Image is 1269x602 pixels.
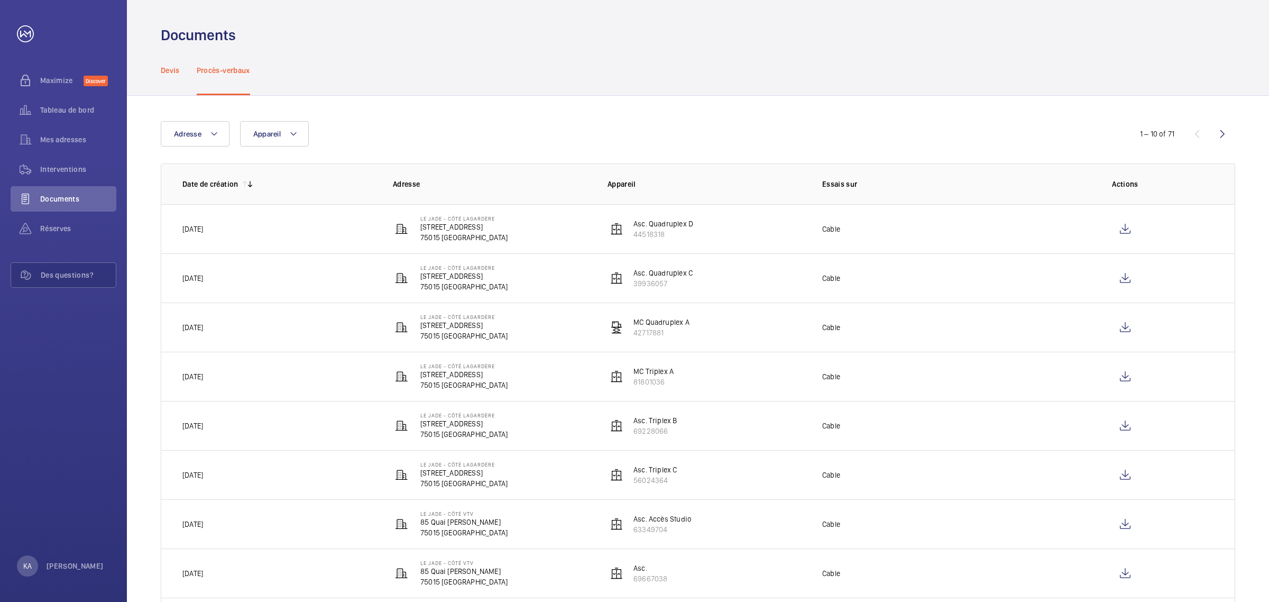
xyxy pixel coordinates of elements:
[40,223,116,234] span: Réserves
[161,25,236,45] h1: Documents
[420,418,508,429] p: [STREET_ADDRESS]
[610,370,623,383] img: elevator.svg
[84,76,108,86] span: Discover
[822,371,840,382] p: Cable
[420,510,508,517] p: Le Jade - côté VTV
[608,179,805,189] p: Appareil
[822,322,840,333] p: Cable
[420,468,508,478] p: [STREET_ADDRESS]
[161,121,229,147] button: Adresse
[822,421,840,431] p: Cable
[822,568,840,579] p: Cable
[633,366,674,377] p: MC Triplex A
[23,561,32,571] p: KA
[182,568,203,579] p: [DATE]
[822,179,1020,189] p: Essais sur
[420,566,508,577] p: 85 Quai [PERSON_NAME]
[633,377,674,387] p: 81801036
[633,464,677,475] p: Asc. Triplex C
[253,130,281,138] span: Appareil
[182,421,203,431] p: [DATE]
[40,105,116,115] span: Tableau de bord
[822,224,840,234] p: Cable
[633,426,677,436] p: 69228066
[610,469,623,481] img: elevator.svg
[1140,129,1174,139] div: 1 – 10 of 71
[182,179,238,189] p: Date de création
[182,519,203,530] p: [DATE]
[420,461,508,468] p: Le Jade - côté Lagardère
[633,514,692,524] p: Asc. Accès Studio
[633,563,667,573] p: Asc.
[610,518,623,531] img: elevator.svg
[822,519,840,530] p: Cable
[633,415,677,426] p: Asc. Triplex B
[420,331,508,341] p: 75015 [GEOGRAPHIC_DATA]
[610,321,623,334] img: freight_elevator.svg
[40,75,84,86] span: Maximize
[420,412,508,418] p: Le Jade - côté Lagardère
[610,272,623,285] img: elevator.svg
[420,264,508,271] p: Le Jade - côté Lagardère
[420,222,508,232] p: [STREET_ADDRESS]
[610,567,623,580] img: elevator.svg
[633,229,693,240] p: 44518318
[420,527,508,538] p: 75015 [GEOGRAPHIC_DATA]
[633,524,692,535] p: 63349704
[420,314,508,320] p: Le Jade - côté Lagardère
[633,327,689,338] p: 42717881
[420,577,508,587] p: 75015 [GEOGRAPHIC_DATA]
[633,317,689,327] p: MC Quadruplex A
[633,278,693,289] p: 39936057
[182,322,203,333] p: [DATE]
[822,273,840,284] p: Cable
[610,223,623,235] img: elevator.svg
[420,429,508,440] p: 75015 [GEOGRAPHIC_DATA]
[40,194,116,204] span: Documents
[393,179,591,189] p: Adresse
[420,320,508,331] p: [STREET_ADDRESS]
[420,369,508,380] p: [STREET_ADDRESS]
[174,130,201,138] span: Adresse
[633,268,693,278] p: Asc. Quadruplex C
[182,470,203,480] p: [DATE]
[420,271,508,281] p: [STREET_ADDRESS]
[420,517,508,527] p: 85 Quai [PERSON_NAME]
[1037,179,1213,189] p: Actions
[822,470,840,480] p: Cable
[633,475,677,486] p: 56024364
[182,371,203,382] p: [DATE]
[182,224,203,234] p: [DATE]
[40,164,116,175] span: Interventions
[420,363,508,369] p: Le Jade - côté Lagardère
[633,573,667,584] p: 69667038
[41,270,116,280] span: Des questions?
[161,65,180,76] p: Devis
[420,281,508,292] p: 75015 [GEOGRAPHIC_DATA]
[182,273,203,284] p: [DATE]
[420,560,508,566] p: Le Jade - côté VTV
[420,232,508,243] p: 75015 [GEOGRAPHIC_DATA]
[420,478,508,489] p: 75015 [GEOGRAPHIC_DATA]
[197,65,250,76] p: Procès-verbaux
[633,218,693,229] p: Asc. Quadruplex D
[47,561,104,571] p: [PERSON_NAME]
[420,380,508,390] p: 75015 [GEOGRAPHIC_DATA]
[240,121,309,147] button: Appareil
[40,134,116,145] span: Mes adresses
[420,215,508,222] p: Le Jade - côté Lagardère
[610,419,623,432] img: elevator.svg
